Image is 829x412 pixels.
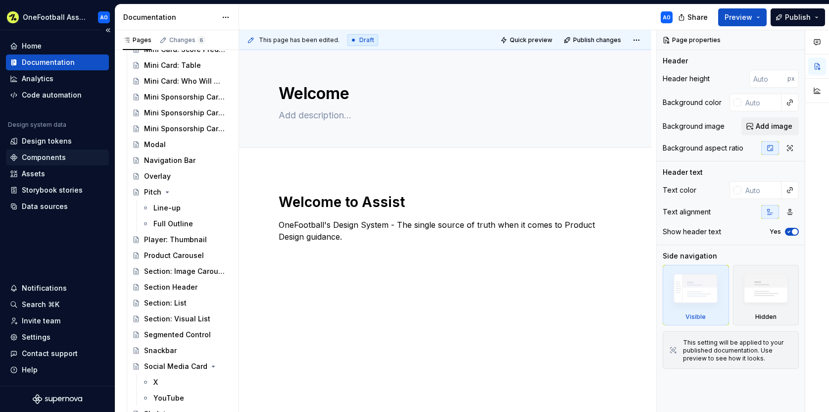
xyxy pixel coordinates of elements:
button: Search ⌘K [6,297,109,312]
a: Section: Visual List [128,311,235,327]
a: Section Header [128,279,235,295]
div: Design tokens [22,136,72,146]
input: Auto [741,94,781,111]
div: Analytics [22,74,53,84]
div: This setting will be applied to your published documentation. Use preview to see how it looks. [683,339,792,362]
span: Add image [756,121,792,131]
a: Player: Thumbnail [128,232,235,248]
div: Background image [663,121,725,131]
div: Section: Visual List [144,314,210,324]
div: AO [100,13,108,21]
div: Line-up [153,203,181,213]
div: AO [663,13,671,21]
button: Add image [741,117,799,135]
div: Assets [22,169,45,179]
a: Snackbar [128,343,235,359]
a: Product Carousel [128,248,235,263]
button: Quick preview [497,33,557,47]
a: Mini Sponsorship Card: Button [128,89,235,105]
div: Overlay [144,171,171,181]
a: Analytics [6,71,109,87]
a: Components [6,150,109,165]
button: OneFootball AssistAO [2,6,113,28]
a: Navigation Bar [128,153,235,168]
button: Publish changes [561,33,626,47]
div: Mini Card: Table [144,60,201,70]
div: Hidden [755,313,777,321]
div: Documentation [123,12,217,22]
div: Data sources [22,202,68,211]
a: Section: Image Carousel [128,263,235,279]
input: Auto [749,70,787,88]
p: OneFootball's Design System - The single source of truth when it comes to Product Design guidance. [279,219,612,243]
div: Settings [22,332,50,342]
div: Mini Sponsorship Card: Button [144,92,226,102]
div: X [153,377,158,387]
a: Home [6,38,109,54]
div: Section: List [144,298,187,308]
a: Section: List [128,295,235,311]
svg: Supernova Logo [33,394,82,404]
span: Publish changes [573,36,621,44]
a: Pitch [128,184,235,200]
a: Overlay [128,168,235,184]
span: Publish [785,12,811,22]
a: Mini Card: Who Will Win? [128,73,235,89]
div: Side navigation [663,251,717,261]
div: Show header text [663,227,721,237]
a: Design tokens [6,133,109,149]
div: Header [663,56,688,66]
div: Modal [144,140,166,150]
div: Social Media Card [144,361,207,371]
img: 5b3d255f-93b1-499e-8f2d-e7a8db574ed5.png [7,11,19,23]
a: Modal [128,137,235,153]
a: Storybook stories [6,182,109,198]
textarea: Welcome [277,82,610,105]
div: Visible [685,313,706,321]
div: Section: Image Carousel [144,266,226,276]
div: Background color [663,98,722,107]
button: Publish [771,8,825,26]
div: Pitch [144,187,161,197]
button: Preview [718,8,767,26]
div: Visible [663,265,729,325]
a: Settings [6,329,109,345]
div: Player: Thumbnail [144,235,207,245]
div: Help [22,365,38,375]
span: Share [687,12,708,22]
span: This page has been edited. [259,36,340,44]
a: YouTube [138,390,235,406]
div: Notifications [22,283,67,293]
div: Full Outline [153,219,193,229]
div: OneFootball Assist [23,12,86,22]
label: Yes [770,228,781,236]
input: Auto [741,181,781,199]
a: Full Outline [138,216,235,232]
div: Segmented Control [144,330,211,340]
button: Share [673,8,714,26]
div: Navigation Bar [144,155,195,165]
div: Storybook stories [22,185,83,195]
div: Contact support [22,349,78,359]
div: YouTube [153,393,184,403]
a: Code automation [6,87,109,103]
div: Code automation [22,90,82,100]
span: Preview [725,12,752,22]
div: Search ⌘K [22,300,59,309]
div: Documentation [22,57,75,67]
div: Mini Card: Who Will Win? [144,76,226,86]
a: Social Media Card [128,359,235,374]
div: Header height [663,74,710,84]
div: Text alignment [663,207,711,217]
button: Notifications [6,280,109,296]
div: Changes [169,36,205,44]
div: Design system data [8,121,66,129]
div: Snackbar [144,346,177,356]
div: Background aspect ratio [663,143,743,153]
h1: Welcome to Assist [279,193,612,211]
p: px [787,75,795,83]
a: Assets [6,166,109,182]
div: Home [22,41,42,51]
button: Collapse sidebar [101,23,115,37]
